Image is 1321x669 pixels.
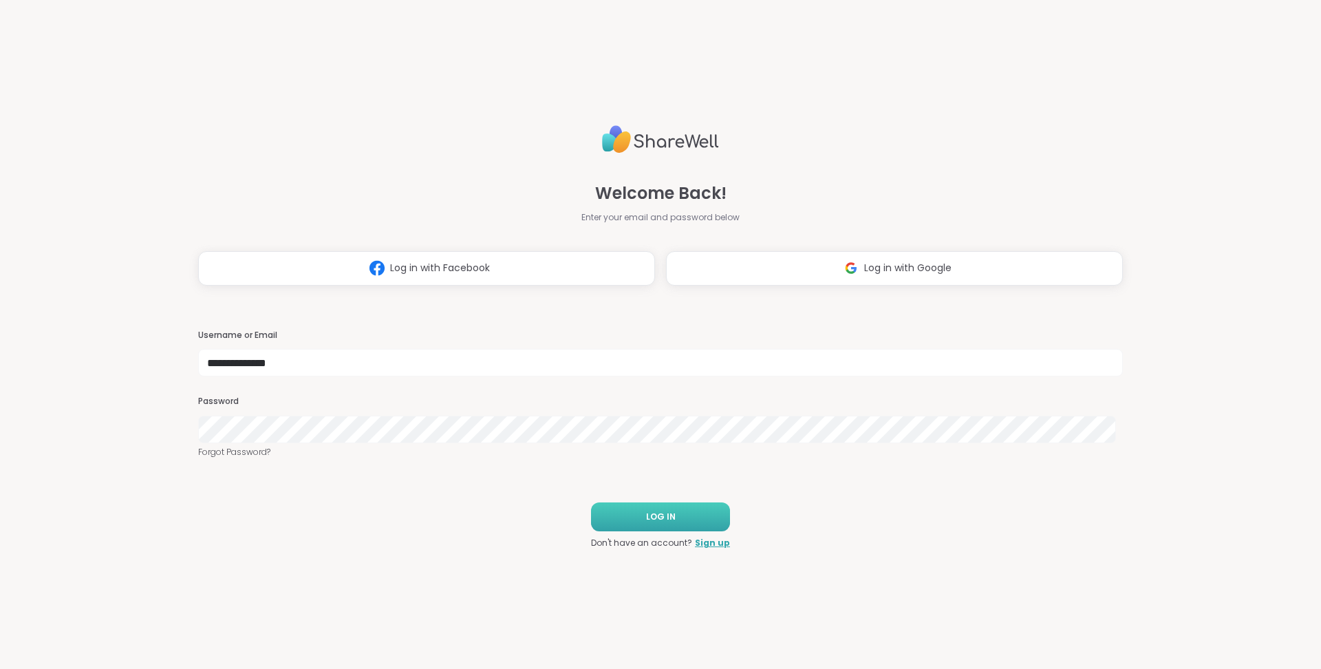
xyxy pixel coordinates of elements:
[198,446,1123,458] a: Forgot Password?
[602,120,719,159] img: ShareWell Logo
[364,255,390,281] img: ShareWell Logomark
[591,502,730,531] button: LOG IN
[666,251,1123,286] button: Log in with Google
[864,261,952,275] span: Log in with Google
[838,255,864,281] img: ShareWell Logomark
[581,211,740,224] span: Enter your email and password below
[595,181,727,206] span: Welcome Back!
[198,330,1123,341] h3: Username or Email
[591,537,692,549] span: Don't have an account?
[198,396,1123,407] h3: Password
[198,251,655,286] button: Log in with Facebook
[695,537,730,549] a: Sign up
[646,511,676,523] span: LOG IN
[390,261,490,275] span: Log in with Facebook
